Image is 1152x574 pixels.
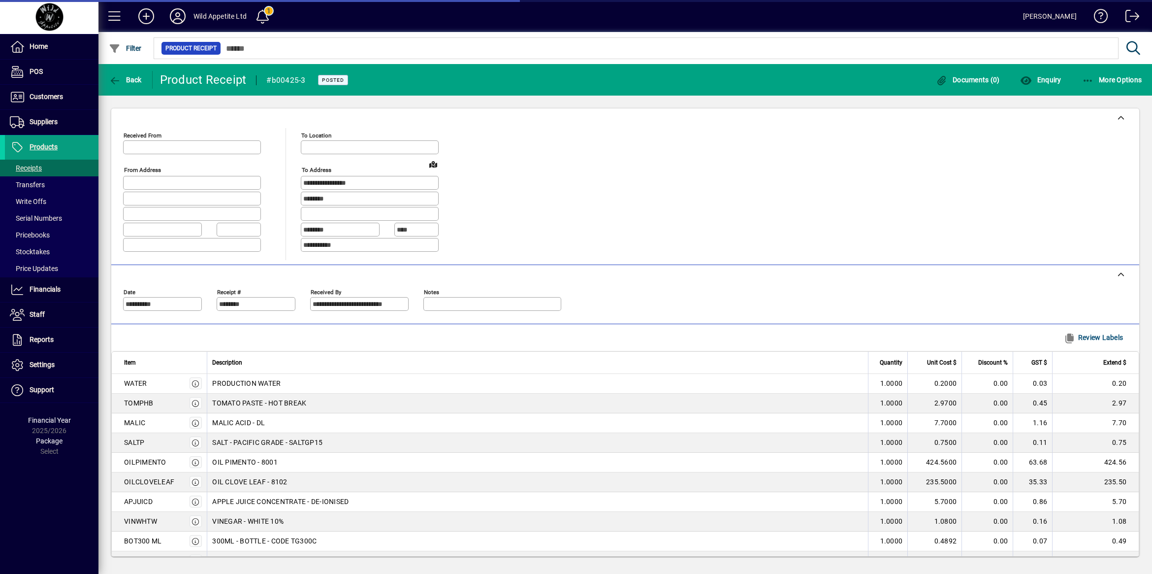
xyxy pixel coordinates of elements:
[30,285,61,293] span: Financials
[106,71,144,89] button: Back
[124,378,147,388] div: WATER
[5,210,98,227] a: Serial Numbers
[978,357,1008,368] span: Discount %
[30,361,55,369] span: Settings
[1031,357,1047,368] span: GST $
[934,536,957,546] span: 0.4892
[1118,2,1140,34] a: Logout
[266,72,305,88] div: #b00425-3
[961,492,1013,512] td: 0.00
[1052,374,1139,394] td: 0.20
[868,512,907,532] td: 1.0000
[1052,433,1139,453] td: 0.75
[10,248,50,256] span: Stocktakes
[10,265,58,272] span: Price Updates
[1023,8,1077,24] div: [PERSON_NAME]
[961,453,1013,473] td: 0.00
[30,93,63,101] span: Customers
[934,378,957,388] span: 0.2000
[1052,394,1139,413] td: 2.97
[5,60,98,84] a: POS
[1013,453,1052,473] td: 63.68
[425,156,441,172] a: View on map
[124,438,144,447] div: SALTP
[1087,2,1108,34] a: Knowledge Base
[10,164,42,172] span: Receipts
[5,328,98,352] a: Reports
[5,378,98,403] a: Support
[130,7,162,25] button: Add
[868,433,907,453] td: 1.0000
[868,492,907,512] td: 1.0000
[5,353,98,377] a: Settings
[1052,453,1139,473] td: 424.56
[926,477,957,487] span: 235.5000
[1052,532,1139,551] td: 0.49
[1052,473,1139,492] td: 235.50
[207,374,868,394] td: PRODUCTION WATER
[5,176,98,193] a: Transfers
[1013,433,1052,453] td: 0.11
[5,243,98,260] a: Stocktakes
[961,551,1013,571] td: 0.00
[961,394,1013,413] td: 0.00
[124,132,161,139] mat-label: Received From
[927,357,957,368] span: Unit Cost $
[1013,492,1052,512] td: 0.86
[1013,512,1052,532] td: 0.16
[5,34,98,59] a: Home
[124,398,154,408] div: TOMPHB
[868,374,907,394] td: 1.0000
[1013,473,1052,492] td: 35.33
[124,418,145,428] div: MALIC
[5,85,98,109] a: Customers
[5,193,98,210] a: Write Offs
[1020,76,1061,84] span: Enquiry
[207,453,868,473] td: OIL PIMENTO - 8001
[124,536,161,546] div: BOT300 ML
[961,532,1013,551] td: 0.00
[5,303,98,327] a: Staff
[106,39,144,57] button: Filter
[109,76,142,84] span: Back
[936,76,1000,84] span: Documents (0)
[934,418,957,428] span: 7.7000
[1052,492,1139,512] td: 5.70
[1013,394,1052,413] td: 0.45
[868,551,907,571] td: 1.0000
[30,143,58,151] span: Products
[212,357,242,368] span: Description
[868,532,907,551] td: 1.0000
[160,72,247,88] div: Product Receipt
[162,7,193,25] button: Profile
[1059,329,1127,346] button: Review Labels
[961,433,1013,453] td: 0.00
[868,473,907,492] td: 1.0000
[1013,374,1052,394] td: 0.03
[124,357,136,368] span: Item
[1052,413,1139,433] td: 7.70
[1052,551,1139,571] td: 0.06
[207,551,868,571] td: LID - 38mm BLACK RTB BUTTON TWISTCAP - CODE 3835HAR
[207,413,868,433] td: MALIC ACID - DL
[124,457,166,467] div: OILPIMENTO
[322,77,344,83] span: Posted
[207,492,868,512] td: APPLE JUICE CONCENTRATE - DE-IONISED
[880,357,902,368] span: Quantity
[934,398,957,408] span: 2.9700
[207,532,868,551] td: 300ML - BOTTLE - CODE TG300C
[98,71,153,89] app-page-header-button: Back
[36,437,63,445] span: Package
[868,394,907,413] td: 1.0000
[30,118,58,126] span: Suppliers
[934,556,957,566] span: 0.0600
[934,497,957,506] span: 5.7000
[934,516,957,526] span: 1.0800
[124,516,157,526] div: VINWHTW
[124,497,153,506] div: APJUICD
[1013,413,1052,433] td: 1.16
[961,473,1013,492] td: 0.00
[868,453,907,473] td: 1.0000
[868,413,907,433] td: 1.0000
[1063,330,1123,345] span: Review Labels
